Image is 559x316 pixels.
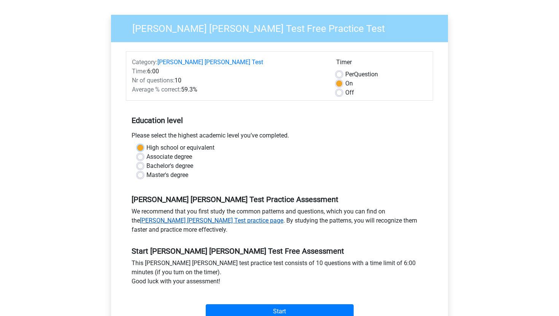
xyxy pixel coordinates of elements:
label: High school or equivalent [146,143,214,152]
a: [PERSON_NAME] [PERSON_NAME] Test [157,58,263,66]
span: Category: [132,58,157,66]
label: Associate degree [146,152,192,161]
h5: Education level [132,113,427,128]
label: Master's degree [146,171,188,180]
div: 6:00 [126,67,330,76]
div: Timer [336,58,427,70]
span: Time: [132,68,147,75]
span: Nr of questions: [132,77,175,84]
h3: [PERSON_NAME] [PERSON_NAME] Test Free Practice Test [123,20,442,35]
span: Per [345,71,354,78]
h5: [PERSON_NAME] [PERSON_NAME] Test Practice Assessment [132,195,427,204]
label: On [345,79,353,88]
div: 10 [126,76,330,85]
label: Bachelor's degree [146,161,193,171]
div: Please select the highest academic level you’ve completed. [126,131,433,143]
h5: Start [PERSON_NAME] [PERSON_NAME] Test Free Assessment [132,246,427,256]
div: We recommend that you first study the common patterns and questions, which you can find on the . ... [126,207,433,237]
div: This [PERSON_NAME] [PERSON_NAME] test practice test consists of 10 questions with a time limit of... [126,259,433,289]
label: Off [345,88,354,97]
label: Question [345,70,378,79]
a: [PERSON_NAME] [PERSON_NAME] Test practice page [140,217,283,224]
div: 59.3% [126,85,330,94]
span: Average % correct: [132,86,181,93]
